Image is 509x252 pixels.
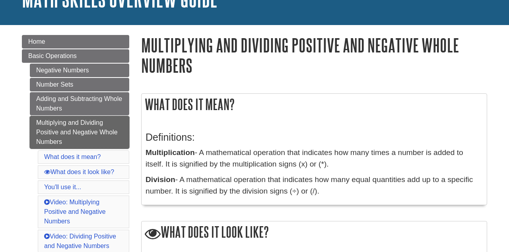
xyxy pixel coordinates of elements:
a: Multiplying and Dividing Positive and Negative Whole Numbers [30,116,129,149]
a: Basic Operations [22,49,129,63]
a: You'll use it... [44,184,81,190]
span: Home [28,38,45,45]
span: Basic Operations [28,52,77,59]
a: Number Sets [30,78,129,91]
strong: Division [146,175,175,184]
h1: Multiplying and Dividing Positive and Negative Whole Numbers [141,35,487,76]
p: - A mathematical operation that indicates how many equal quantities add up to a specific number. ... [146,174,483,197]
a: Video: Multiplying Positive and Negative Numbers [44,199,106,225]
a: Adding and Subtracting Whole Numbers [30,92,129,115]
a: What does it mean? [44,153,101,160]
a: Home [22,35,129,48]
p: - A mathematical operation that indicates how many times a number is added to itself. It is signi... [146,147,483,170]
a: What does it look like? [44,169,114,175]
a: Negative Numbers [30,64,129,77]
h3: Definitions: [146,132,483,143]
h2: What does it look like? [142,221,487,244]
strong: Multiplication [146,148,195,157]
a: Video: Dividing Positive and Negative Numbers [44,233,116,249]
h2: What does it mean? [142,94,487,115]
